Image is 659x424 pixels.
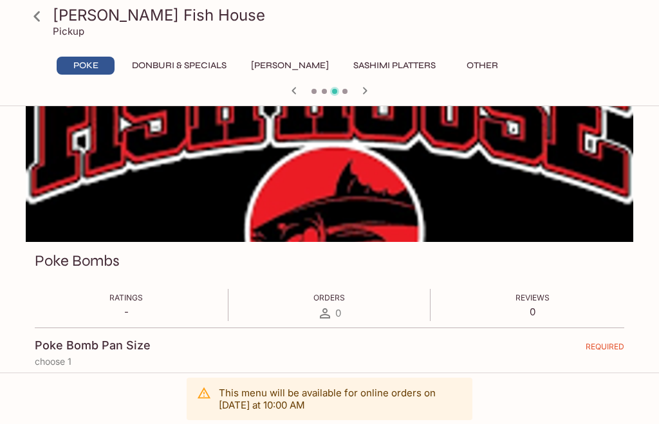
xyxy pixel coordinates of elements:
[109,293,143,302] span: Ratings
[53,5,628,25] h3: [PERSON_NAME] Fish House
[35,338,151,353] h4: Poke Bomb Pan Size
[346,57,443,75] button: Sashimi Platters
[244,57,336,75] button: [PERSON_NAME]
[335,307,341,319] span: 0
[586,342,624,356] span: REQUIRED
[109,306,143,318] p: -
[35,251,120,271] h3: Poke Bombs
[219,387,462,411] p: This menu will be available for online orders on [DATE] at 10:00 AM
[26,71,633,242] div: Poke Bombs
[53,25,84,37] p: Pickup
[125,57,234,75] button: Donburi & Specials
[35,356,624,367] p: choose 1
[313,293,345,302] span: Orders
[515,293,550,302] span: Reviews
[515,306,550,318] p: 0
[57,57,115,75] button: Poke
[453,57,511,75] button: Other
